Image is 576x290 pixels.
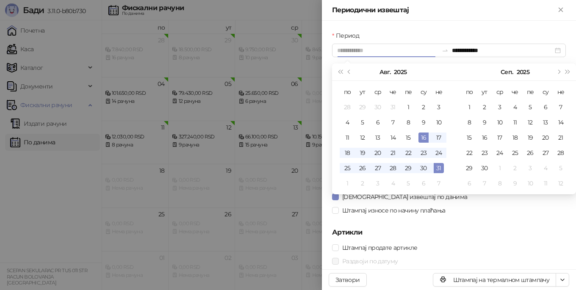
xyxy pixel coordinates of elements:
[345,64,354,80] button: Претходни месец (PageUp)
[431,99,446,115] td: 2025-08-03
[523,99,538,115] td: 2025-09-05
[495,163,505,173] div: 1
[563,64,573,80] button: Следећа година (Control + right)
[479,148,490,158] div: 23
[462,160,477,176] td: 2025-09-29
[340,130,355,145] td: 2025-08-11
[495,178,505,188] div: 8
[477,115,492,130] td: 2025-09-09
[462,115,477,130] td: 2025-09-08
[462,84,477,99] th: по
[492,99,507,115] td: 2025-09-03
[464,148,474,158] div: 22
[507,84,523,99] th: че
[556,163,566,173] div: 5
[540,148,551,158] div: 27
[337,46,438,55] input: Период
[479,102,490,112] div: 2
[357,178,368,188] div: 2
[357,163,368,173] div: 26
[540,117,551,127] div: 13
[538,130,553,145] td: 2025-09-20
[416,160,431,176] td: 2025-08-30
[401,84,416,99] th: пе
[477,145,492,160] td: 2025-09-23
[462,145,477,160] td: 2025-09-22
[355,160,370,176] td: 2025-08-26
[342,117,352,127] div: 4
[370,115,385,130] td: 2025-08-06
[434,178,444,188] div: 7
[403,102,413,112] div: 1
[462,99,477,115] td: 2025-09-01
[340,145,355,160] td: 2025-08-18
[540,178,551,188] div: 11
[517,64,529,80] button: Изабери годину
[418,178,429,188] div: 6
[525,102,535,112] div: 5
[507,160,523,176] td: 2025-10-02
[340,99,355,115] td: 2025-07-28
[492,130,507,145] td: 2025-09-17
[370,160,385,176] td: 2025-08-27
[553,84,568,99] th: не
[510,133,520,143] div: 18
[479,133,490,143] div: 16
[477,84,492,99] th: ут
[340,160,355,176] td: 2025-08-25
[388,163,398,173] div: 28
[357,148,368,158] div: 19
[492,160,507,176] td: 2025-10-01
[431,160,446,176] td: 2025-08-31
[525,133,535,143] div: 19
[510,117,520,127] div: 11
[401,160,416,176] td: 2025-08-29
[523,176,538,191] td: 2025-10-10
[342,102,352,112] div: 28
[416,115,431,130] td: 2025-08-09
[477,99,492,115] td: 2025-09-02
[434,148,444,158] div: 24
[379,64,390,80] button: Изабери месец
[416,99,431,115] td: 2025-08-02
[339,192,471,202] span: [DEMOGRAPHIC_DATA] извештај по данима
[403,117,413,127] div: 8
[442,47,449,54] span: swap-right
[339,243,421,252] span: Штампај продате артикле
[433,273,556,287] button: Штампај на термалном штампачу
[523,115,538,130] td: 2025-09-12
[525,178,535,188] div: 10
[401,99,416,115] td: 2025-08-01
[507,176,523,191] td: 2025-10-09
[332,5,556,15] div: Периодични извештај
[477,176,492,191] td: 2025-10-07
[388,117,398,127] div: 7
[431,145,446,160] td: 2025-08-24
[464,163,474,173] div: 29
[370,130,385,145] td: 2025-08-13
[332,31,364,40] label: Период
[538,145,553,160] td: 2025-09-27
[388,148,398,158] div: 21
[510,178,520,188] div: 9
[401,176,416,191] td: 2025-09-05
[538,115,553,130] td: 2025-09-13
[434,117,444,127] div: 10
[540,133,551,143] div: 20
[495,133,505,143] div: 17
[477,160,492,176] td: 2025-09-30
[355,99,370,115] td: 2025-07-29
[385,160,401,176] td: 2025-08-28
[355,145,370,160] td: 2025-08-19
[556,117,566,127] div: 14
[507,115,523,130] td: 2025-09-11
[355,130,370,145] td: 2025-08-12
[523,130,538,145] td: 2025-09-19
[501,64,513,80] button: Изабери месец
[418,102,429,112] div: 2
[355,176,370,191] td: 2025-09-02
[495,148,505,158] div: 24
[553,145,568,160] td: 2025-09-28
[388,178,398,188] div: 4
[401,130,416,145] td: 2025-08-15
